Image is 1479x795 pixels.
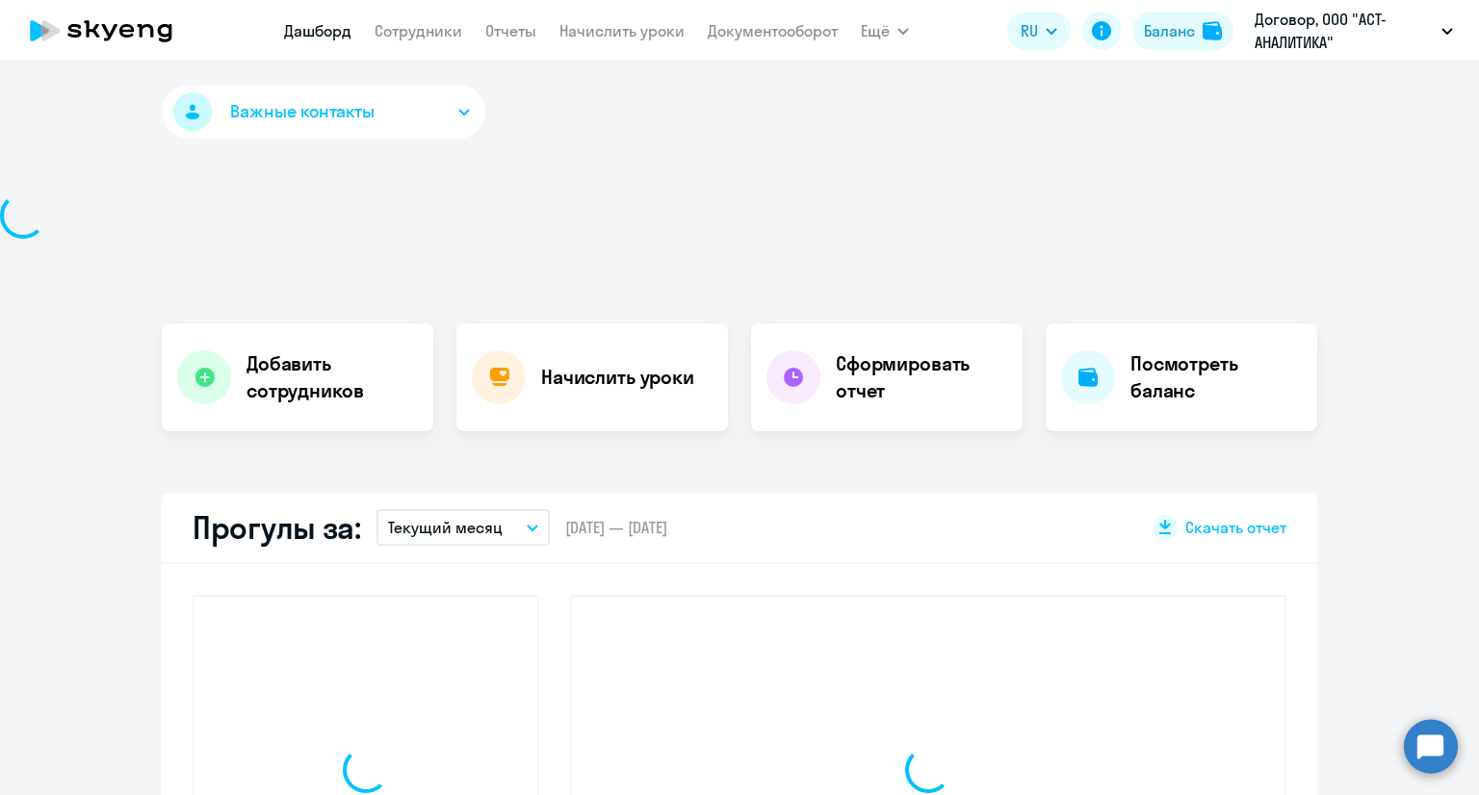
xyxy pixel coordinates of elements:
[861,19,890,42] span: Ещё
[376,509,550,546] button: Текущий месяц
[1132,12,1233,50] button: Балансbalance
[284,21,351,40] a: Дашборд
[230,99,375,124] span: Важные контакты
[485,21,536,40] a: Отчеты
[388,516,503,539] p: Текущий месяц
[1185,517,1286,538] span: Скачать отчет
[861,12,909,50] button: Ещё
[1144,19,1195,42] div: Баланс
[1130,350,1302,404] h4: Посмотреть баланс
[1245,8,1463,54] button: Договор, ООО "АСТ-АНАЛИТИКА"
[1203,21,1222,40] img: balance
[193,508,361,547] h2: Прогулы за:
[541,364,694,391] h4: Начислить уроки
[836,350,1007,404] h4: Сформировать отчет
[1255,8,1434,54] p: Договор, ООО "АСТ-АНАЛИТИКА"
[708,21,838,40] a: Документооборот
[162,85,485,139] button: Важные контакты
[1021,19,1038,42] span: RU
[246,350,418,404] h4: Добавить сотрудников
[375,21,462,40] a: Сотрудники
[565,517,667,538] span: [DATE] — [DATE]
[559,21,685,40] a: Начислить уроки
[1007,12,1071,50] button: RU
